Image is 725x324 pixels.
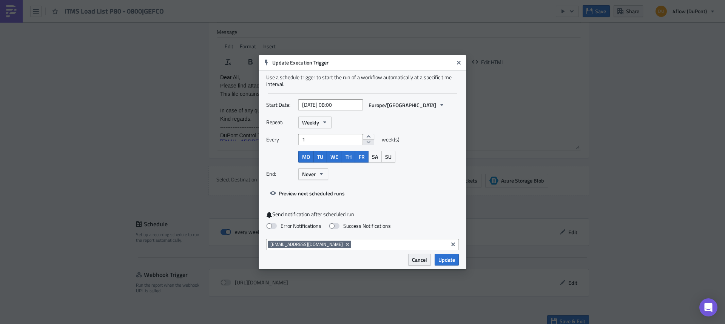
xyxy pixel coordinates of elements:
[298,99,363,111] input: YYYY-MM-DD HH:mm
[302,170,316,178] span: Never
[327,151,342,163] button: WE
[3,3,361,100] body: Rich Text Area. Press ALT-0 for help.
[266,211,459,218] label: Send notification after scheduled run
[346,153,352,161] span: TH
[317,153,323,161] span: TU
[372,153,378,161] span: SA
[342,151,355,163] button: TH
[344,241,351,248] button: Remove Tag
[453,57,464,68] button: Close
[435,254,459,266] button: Update
[449,240,458,249] button: Clear selected items
[330,153,338,161] span: WE
[438,256,455,264] span: Update
[365,99,449,111] button: Europe/[GEOGRAPHIC_DATA]
[408,254,431,266] button: Cancel
[3,67,93,73] a: [EMAIL_ADDRESS][DOMAIN_NAME]
[329,223,391,229] label: Success Notifications
[97,36,187,42] a: [EMAIL_ADDRESS][DOMAIN_NAME]
[302,118,319,126] span: Weekly
[3,45,361,51] p: Kind regards,
[266,223,321,229] label: Error Notifications
[3,20,361,26] p: This file contains all the important information about the released shipments.
[266,168,295,180] label: End:
[272,59,454,66] h6: Update Execution Trigger
[302,153,310,161] span: MO
[298,168,328,180] button: Never
[3,61,361,79] p: DuPont Control Tower T +36168 61874
[382,134,400,145] span: week(s)
[266,74,459,88] div: Use a schedule trigger to start the run of a workflow automatically at a specific time interval.
[699,298,717,316] div: Open Intercom Messenger
[266,117,295,128] label: Repeat:
[298,117,332,128] button: Weekly
[279,189,345,197] span: Preview next scheduled runs
[266,187,349,199] button: Preview next scheduled runs
[363,134,374,140] button: increment
[3,3,361,9] p: Dear All,
[313,151,327,163] button: TU
[3,11,361,17] p: Please find attached the file including all shipments released to you.
[385,153,392,161] span: SU
[359,153,365,161] span: FR
[266,134,295,145] label: Every
[412,256,427,264] span: Cancel
[298,151,314,163] button: MO
[369,101,436,109] span: Europe/[GEOGRAPHIC_DATA]
[368,151,382,163] button: SA
[3,53,361,59] p: ----------------------------------------------------------------------
[3,36,361,42] p: In case of any questions please contact: .
[381,151,395,163] button: SU
[266,99,295,111] label: Start Date:
[363,139,374,145] button: decrement
[270,241,343,248] span: [EMAIL_ADDRESS][DOMAIN_NAME]
[355,151,369,163] button: FR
